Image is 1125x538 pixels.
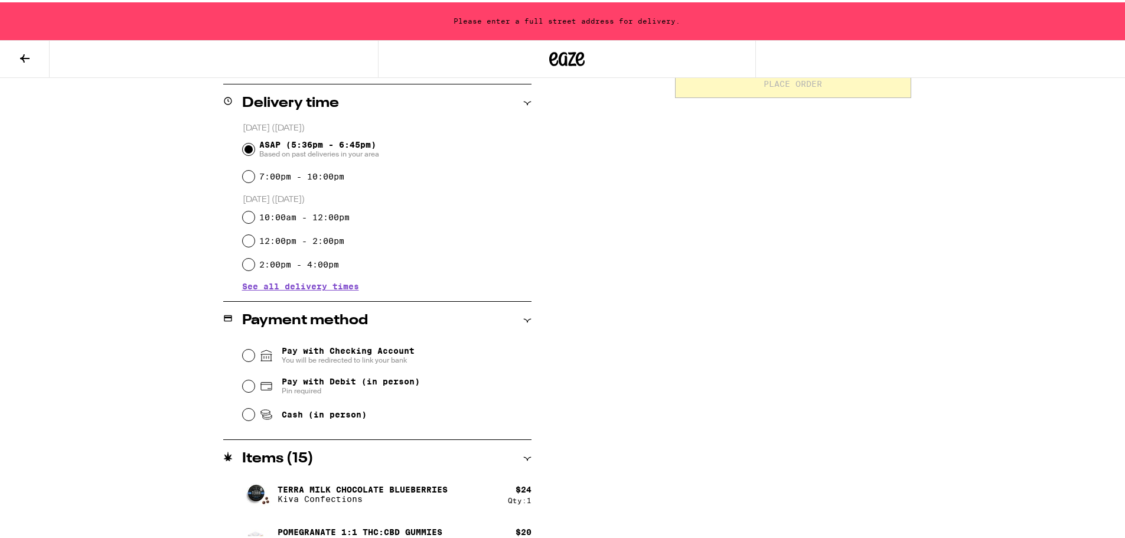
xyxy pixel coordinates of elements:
button: Place Order [675,67,911,96]
h2: Items ( 15 ) [242,449,314,464]
p: [DATE] ([DATE]) [243,120,531,132]
span: You will be redirected to link your bank [282,353,415,363]
p: [DATE] ([DATE]) [243,192,531,203]
label: 2:00pm - 4:00pm [259,257,339,267]
span: Pay with Checking Account [282,344,415,363]
span: Hi. Need any help? [8,8,86,18]
div: Qty: 1 [508,494,531,502]
span: Place Order [764,77,822,86]
button: See all delivery times [242,280,359,288]
p: Kiva Confections [278,492,448,501]
p: Pomegranate 1:1 THC:CBD Gummies [278,525,442,534]
p: Terra Milk Chocolate Blueberries [278,482,448,492]
span: Pay with Debit (in person) [282,374,420,384]
span: ASAP (5:36pm - 6:45pm) [259,138,379,156]
span: Based on past deliveries in your area [259,147,379,156]
img: Terra Milk Chocolate Blueberries [242,475,275,508]
h2: Delivery time [242,94,339,108]
label: 7:00pm - 10:00pm [259,169,344,179]
h2: Payment method [242,311,368,325]
span: Pin required [282,384,420,393]
span: Cash (in person) [282,407,367,417]
div: $ 24 [516,482,531,492]
label: 12:00pm - 2:00pm [259,234,344,243]
div: $ 20 [516,525,531,534]
label: 10:00am - 12:00pm [259,210,350,220]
